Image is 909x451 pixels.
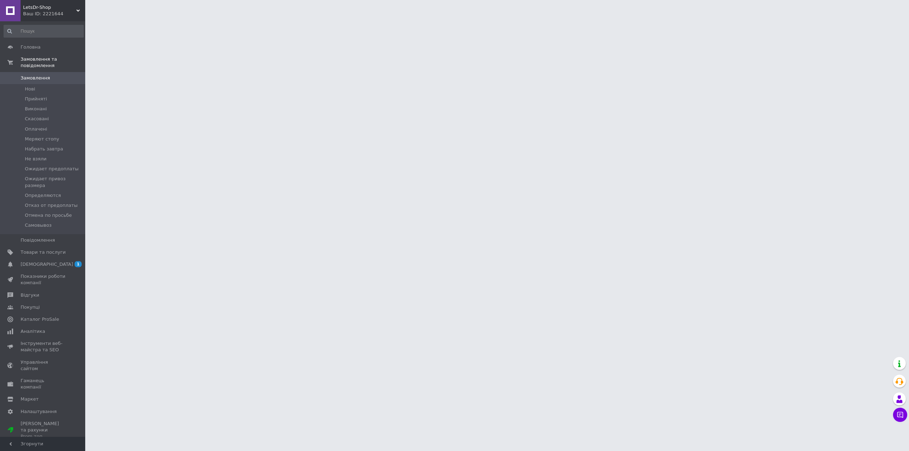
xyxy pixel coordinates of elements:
[25,136,59,142] span: Меряют стопу
[25,116,49,122] span: Скасовані
[25,176,83,188] span: Ожидает привоз размера
[21,44,40,50] span: Головна
[21,378,66,390] span: Гаманець компанії
[25,86,35,92] span: Нові
[4,25,84,38] input: Пошук
[21,328,45,335] span: Аналітика
[21,304,40,310] span: Покупці
[21,316,59,323] span: Каталог ProSale
[25,202,78,209] span: Отказ от предоплаты
[25,146,63,152] span: Набрать завтра
[21,75,50,81] span: Замовлення
[21,359,66,372] span: Управління сайтом
[21,249,66,255] span: Товари та послуги
[23,4,76,11] span: LetsDr-Shop
[893,408,907,422] button: Чат з покупцем
[21,56,85,69] span: Замовлення та повідомлення
[21,396,39,402] span: Маркет
[21,420,66,440] span: [PERSON_NAME] та рахунки
[25,212,72,219] span: Отмена по просьбе
[21,292,39,298] span: Відгуки
[25,96,47,102] span: Прийняті
[23,11,85,17] div: Ваш ID: 2221644
[25,126,47,132] span: Оплачені
[21,340,66,353] span: Інструменти веб-майстра та SEO
[21,273,66,286] span: Показники роботи компанії
[21,408,57,415] span: Налаштування
[25,192,61,199] span: Определяются
[25,166,78,172] span: Ожидает предоплаты
[21,433,66,440] div: Prom топ
[25,222,51,229] span: Самовывоз
[21,237,55,243] span: Повідомлення
[25,106,47,112] span: Виконані
[25,156,47,162] span: Не взяли
[21,261,73,268] span: [DEMOGRAPHIC_DATA]
[75,261,82,267] span: 1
